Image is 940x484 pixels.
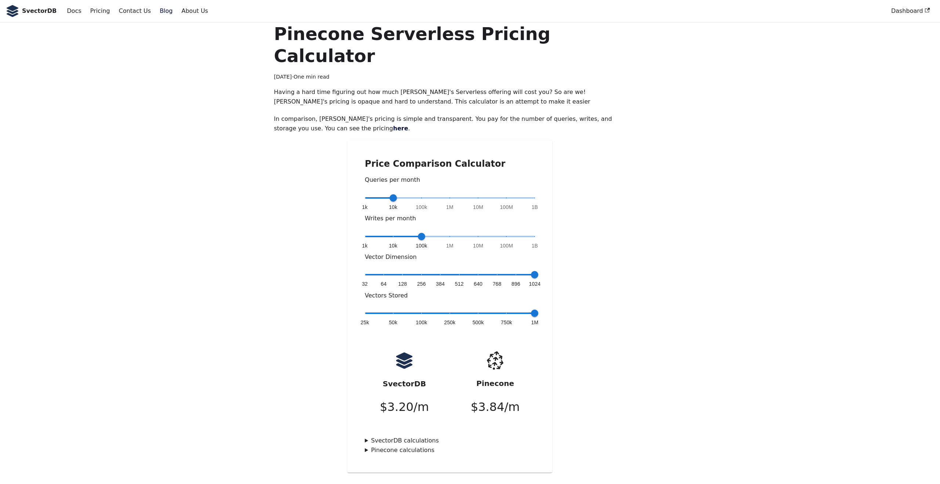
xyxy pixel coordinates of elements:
[416,319,427,326] span: 100k
[365,175,535,185] p: Queries per month
[474,280,482,288] span: 640
[365,252,535,262] p: Vector Dimension
[446,203,453,211] span: 1M
[365,436,535,445] summary: SvectorDB calculations
[274,74,292,80] time: [DATE]
[511,280,520,288] span: 896
[274,23,626,67] h1: Pinecone Serverless Pricing Calculator
[473,319,484,326] span: 500k
[389,203,397,211] span: 10k
[476,379,514,388] strong: Pinecone
[473,242,483,249] span: 10M
[501,319,512,326] span: 750k
[436,280,445,288] span: 384
[365,214,535,223] p: Writes per month
[177,5,212,17] a: About Us
[471,397,520,417] p: $ 3.84 /m
[380,397,429,417] p: $ 3.20 /m
[446,242,453,249] span: 1M
[361,319,369,326] span: 25k
[362,203,368,211] span: 1k
[86,5,115,17] a: Pricing
[481,347,509,374] img: pinecone.png
[365,445,535,455] summary: Pinecone calculations
[416,203,427,211] span: 100k
[22,6,57,16] b: SvectorDB
[532,242,538,249] span: 1B
[381,280,387,288] span: 64
[473,203,483,211] span: 10M
[6,5,57,17] a: SvectorDB LogoSvectorDB
[155,5,177,17] a: Blog
[274,87,626,107] p: Having a hard time figuring out how much [PERSON_NAME]'s Serverless offering will cost you? So ar...
[417,280,426,288] span: 256
[274,73,626,82] div: · One min read
[365,291,535,300] p: Vectors Stored
[274,114,626,134] p: In comparison, [PERSON_NAME]'s pricing is simple and transparent. You pay for the number of queri...
[398,280,407,288] span: 128
[500,203,513,211] span: 100M
[6,5,19,17] img: SvectorDB Logo
[444,319,455,326] span: 250k
[362,280,368,288] span: 32
[532,203,538,211] span: 1B
[393,125,408,132] a: here
[383,379,426,388] strong: SvectorDB
[114,5,155,17] a: Contact Us
[529,280,541,288] span: 1024
[887,5,934,17] a: Dashboard
[62,5,86,17] a: Docs
[389,242,397,249] span: 10k
[500,242,513,249] span: 100M
[389,319,397,326] span: 50k
[531,319,539,326] span: 1M
[365,158,535,169] h2: Price Comparison Calculator
[395,351,413,370] img: logo.svg
[493,280,502,288] span: 768
[455,280,464,288] span: 512
[416,242,427,249] span: 100k
[362,242,368,249] span: 1k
